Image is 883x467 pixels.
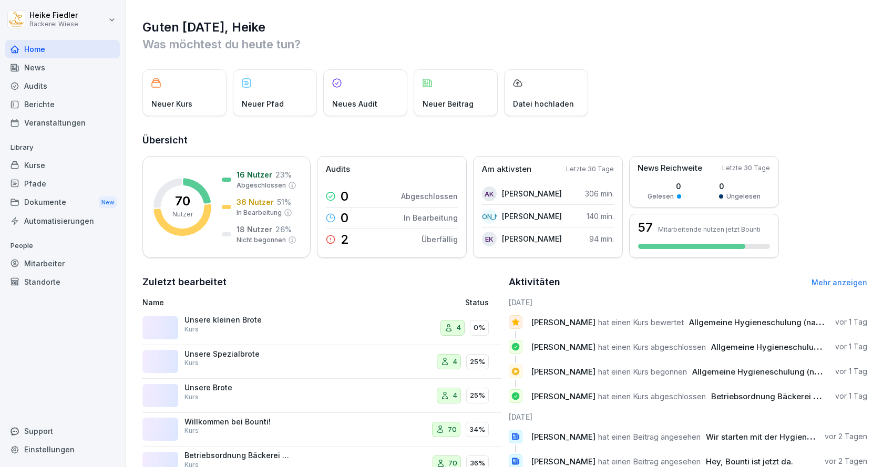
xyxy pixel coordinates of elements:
[401,191,458,202] p: Abgeschlossen
[142,275,501,289] h2: Zuletzt bearbeitet
[835,341,867,352] p: vor 1 Tag
[184,358,199,368] p: Kurs
[825,456,867,466] p: vor 2 Tagen
[456,323,461,333] p: 4
[658,225,761,233] p: Mitarbeitende nutzen jetzt Bounti
[453,390,457,401] p: 4
[835,317,867,327] p: vor 1 Tag
[509,297,868,308] h6: [DATE]
[5,139,120,156] p: Library
[142,311,501,345] a: Unsere kleinen BroteKurs40%
[142,413,501,447] a: Willkommen bei Bounti!Kurs7034%
[465,297,489,308] p: Status
[638,162,702,174] p: News Reichweite
[531,367,595,377] span: [PERSON_NAME]
[5,58,120,77] a: News
[502,233,562,244] p: [PERSON_NAME]
[423,98,474,109] p: Neuer Beitrag
[706,432,855,442] span: Wir starten mit der Hygiene Belehrung.
[5,212,120,230] a: Automatisierungen
[585,188,614,199] p: 306 min.
[509,275,560,289] h2: Aktivitäten
[5,40,120,58] a: Home
[142,345,501,379] a: Unsere SpezialbroteKurs425%
[482,163,531,175] p: Am aktivsten
[598,391,706,401] span: hat einen Kurs abgeschlossen
[184,383,290,392] p: Unsere Brote
[184,451,290,460] p: Betriebsordnung Bäckerei Wiese
[689,317,865,327] span: Allgemeine Hygieneschulung (nach LHMV §4)
[589,233,614,244] p: 94 min.
[448,424,457,435] p: 70
[711,391,837,401] span: Betriebsordnung Bäckerei Wiese
[242,98,284,109] p: Neuer Pfad
[237,196,274,207] p: 36 Nutzer
[5,440,120,459] a: Einstellungen
[142,297,365,308] p: Name
[470,390,485,401] p: 25%
[422,234,458,245] p: Überfällig
[531,456,595,466] span: [PERSON_NAME]
[587,211,614,222] p: 140 min.
[275,224,292,235] p: 26 %
[726,192,761,201] p: Ungelesen
[598,432,701,442] span: hat einen Beitrag angesehen
[184,349,290,359] p: Unsere Spezialbrote
[29,20,78,28] p: Bäckerei Wiese
[825,431,867,442] p: vor 2 Tagen
[453,357,457,367] p: 4
[531,317,595,327] span: [PERSON_NAME]
[598,367,687,377] span: hat einen Kurs begonnen
[482,209,497,224] div: [PERSON_NAME]
[598,342,706,352] span: hat einen Kurs abgeschlossen
[237,208,282,217] p: In Bearbeitung
[142,36,867,53] p: Was möchtest du heute tun?
[5,237,120,254] p: People
[648,181,681,192] p: 0
[482,186,497,201] div: AK
[5,273,120,291] a: Standorte
[237,181,286,190] p: Abgeschlossen
[513,98,574,109] p: Datei hochladen
[142,19,867,36] h1: Guten [DATE], Heike
[835,391,867,401] p: vor 1 Tag
[5,174,120,193] a: Pfade
[184,325,199,334] p: Kurs
[142,379,501,413] a: Unsere BroteKurs425%
[474,323,485,333] p: 0%
[502,211,562,222] p: [PERSON_NAME]
[566,164,614,174] p: Letzte 30 Tage
[509,411,868,422] h6: [DATE]
[184,392,199,402] p: Kurs
[5,193,120,212] div: Dokumente
[469,424,485,435] p: 34%
[638,221,653,234] h3: 57
[99,196,117,209] div: New
[151,98,192,109] p: Neuer Kurs
[341,212,348,224] p: 0
[5,77,120,95] a: Audits
[277,196,291,207] p: 51 %
[5,254,120,273] a: Mitarbeiter
[341,190,348,203] p: 0
[531,432,595,442] span: [PERSON_NAME]
[835,366,867,377] p: vor 1 Tag
[184,315,290,325] p: Unsere kleinen Brote
[5,113,120,132] a: Veranstaltungen
[29,11,78,20] p: Heike Fiedler
[531,391,595,401] span: [PERSON_NAME]
[531,342,595,352] span: [PERSON_NAME]
[404,212,458,223] p: In Bearbeitung
[5,156,120,174] a: Kurse
[184,417,290,427] p: Willkommen bei Bounti!
[326,163,350,175] p: Audits
[172,210,193,219] p: Nutzer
